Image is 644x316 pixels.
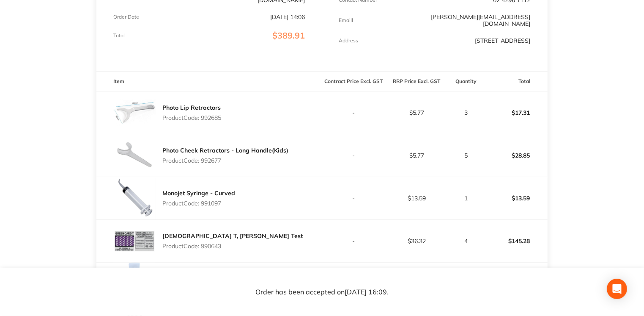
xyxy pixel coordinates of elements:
th: RRP Price Excl. GST [385,72,448,91]
p: Product Code: 992677 [162,157,288,164]
p: $13.59 [386,195,448,202]
th: Item [96,72,322,91]
p: - [323,152,385,159]
p: - [323,238,385,244]
th: Contract Price Excl. GST [322,72,385,91]
p: Total [113,33,125,39]
a: [PERSON_NAME][EMAIL_ADDRESS][DOMAIN_NAME] [431,13,531,28]
a: Photo Cheek Retractors - Long Handle(Kids) [162,147,288,154]
p: [STREET_ADDRESS] [475,37,531,44]
p: Address [339,38,359,44]
p: 1 [449,195,484,202]
p: $36.32 [386,238,448,244]
p: Order has been accepted on [DATE] 16:09 . [255,288,389,296]
p: 4 [449,238,484,244]
img: aGRvZG1hYg [113,134,156,177]
p: $5.77 [386,152,448,159]
p: [DATE] 14:06 [271,14,305,20]
a: Monojet Syringe - Curved [162,189,235,197]
th: Total [484,72,547,91]
img: bnQ3eGd3eA [113,177,156,219]
img: OHo1N3VwaA [113,220,156,262]
p: Product Code: 992685 [162,114,221,121]
p: $145.28 [485,231,547,251]
span: $389.91 [273,30,305,41]
a: Photo Lip Retractors [162,104,221,111]
div: Open Intercom Messenger [607,279,627,299]
p: - [323,195,385,202]
p: $13.59 [485,188,547,208]
img: cXdkZ2Vyeg [113,263,156,305]
a: [DEMOGRAPHIC_DATA] T, [PERSON_NAME] Test [162,232,303,240]
p: Product Code: 990643 [162,243,303,249]
p: 5 [449,152,484,159]
p: Emaill [339,17,354,23]
p: $17.31 [485,103,547,123]
img: dmR4YmplMg [113,91,156,134]
p: $28.85 [485,145,547,166]
p: 3 [449,109,484,116]
p: Product Code: 991097 [162,200,235,207]
p: - [323,109,385,116]
p: $5.77 [386,109,448,116]
th: Quantity [448,72,484,91]
p: Order Date [113,14,139,20]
